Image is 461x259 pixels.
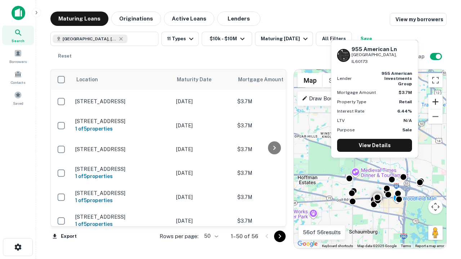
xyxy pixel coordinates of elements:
[294,69,446,249] div: 0 0
[111,12,161,26] button: Originations
[217,12,260,26] button: Lenders
[75,196,169,204] h6: 1 of 5 properties
[237,169,309,177] p: $3.7M
[403,118,412,123] strong: N/A
[352,51,412,65] p: [GEOGRAPHIC_DATA], IL60173
[401,244,411,248] a: Terms
[297,73,323,87] button: Show street map
[337,127,355,133] p: Purpose
[397,109,412,114] strong: 6.44%
[176,145,230,153] p: [DATE]
[72,69,173,90] th: Location
[390,13,447,26] a: View my borrowers
[337,117,345,124] p: LTV
[296,239,319,249] a: Open this area in Google Maps (opens a new window)
[381,71,412,86] strong: 955 american investments group
[296,239,319,249] img: Google
[428,95,443,109] button: Zoom in
[177,75,221,84] span: Maturity Date
[337,89,376,96] p: Mortgage Amount
[63,36,117,42] span: [GEOGRAPHIC_DATA], [GEOGRAPHIC_DATA]
[303,228,341,237] p: 56 of 56 results
[75,220,169,228] h6: 1 of 5 properties
[2,26,34,45] a: Search
[237,193,309,201] p: $3.7M
[428,109,443,124] button: Zoom out
[164,12,214,26] button: Active Loans
[75,118,169,124] p: [STREET_ADDRESS]
[75,98,169,105] p: [STREET_ADDRESS]
[11,79,25,85] span: Contacts
[13,100,23,106] span: Saved
[2,88,34,108] a: Saved
[238,75,293,84] span: Mortgage Amount
[75,214,169,220] p: [STREET_ADDRESS]
[2,67,34,87] a: Contacts
[76,75,98,84] span: Location
[176,97,230,105] p: [DATE]
[274,231,286,242] button: Go to next page
[173,69,234,90] th: Maturity Date
[53,49,76,63] button: Reset
[12,38,24,44] span: Search
[425,178,461,213] iframe: Chat Widget
[323,73,358,87] button: Show satellite imagery
[337,108,364,114] p: Interest Rate
[357,244,397,248] span: Map data ©2025 Google
[237,217,309,225] p: $3.7M
[2,46,34,66] a: Borrowers
[75,190,169,196] p: [STREET_ADDRESS]
[337,99,366,105] p: Property Type
[399,99,412,104] strong: Retail
[176,193,230,201] p: [DATE]
[428,73,443,87] button: Toggle fullscreen view
[9,59,27,64] span: Borrowers
[176,122,230,129] p: [DATE]
[337,75,352,82] p: Lender
[75,125,169,133] h6: 1 of 5 properties
[337,139,412,152] a: View Details
[402,127,412,132] strong: Sale
[50,231,79,242] button: Export
[255,32,313,46] button: Maturing [DATE]
[75,146,169,153] p: [STREET_ADDRESS]
[237,122,309,129] p: $3.7M
[231,232,258,241] p: 1–50 of 56
[202,32,252,46] button: $10k - $10M
[160,232,198,241] p: Rows per page:
[50,12,108,26] button: Maturing Loans
[261,35,310,43] div: Maturing [DATE]
[415,244,444,248] a: Report a map error
[234,69,313,90] th: Mortgage Amount
[176,169,230,177] p: [DATE]
[237,97,309,105] p: $3.7M
[399,90,412,95] strong: $3.7M
[322,244,353,249] button: Keyboard shortcuts
[12,6,25,20] img: capitalize-icon.png
[355,32,378,46] button: Save your search to get updates of matches that match your search criteria.
[428,226,443,240] button: Drag Pegman onto the map to open Street View
[302,94,347,103] p: Draw Boundary
[201,231,219,241] div: 50
[75,166,169,172] p: [STREET_ADDRESS]
[352,46,412,53] h6: 955 American Ln
[176,217,230,225] p: [DATE]
[316,32,352,46] button: All Filters
[237,145,309,153] p: $3.7M
[75,172,169,180] h6: 1 of 5 properties
[161,32,199,46] button: 11 Types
